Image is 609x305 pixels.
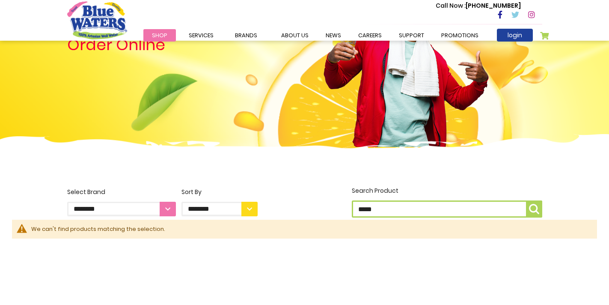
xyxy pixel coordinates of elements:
[526,200,542,218] button: Search Product
[529,204,539,214] img: search-icon.png
[67,202,176,216] select: Select Brand
[31,225,588,233] div: We can't find products matching the selection.
[436,1,466,10] span: Call Now :
[436,1,521,10] p: [PHONE_NUMBER]
[273,29,317,42] a: about us
[152,31,167,39] span: Shop
[181,202,258,216] select: Sort By
[350,29,390,42] a: careers
[390,29,433,42] a: support
[67,37,258,53] h4: Order Online
[352,186,542,218] label: Search Product
[235,31,257,39] span: Brands
[189,31,214,39] span: Services
[181,188,258,197] div: Sort By
[67,188,176,216] label: Select Brand
[317,29,350,42] a: News
[352,200,542,218] input: Search Product
[433,29,487,42] a: Promotions
[67,1,127,39] a: store logo
[497,29,533,42] a: login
